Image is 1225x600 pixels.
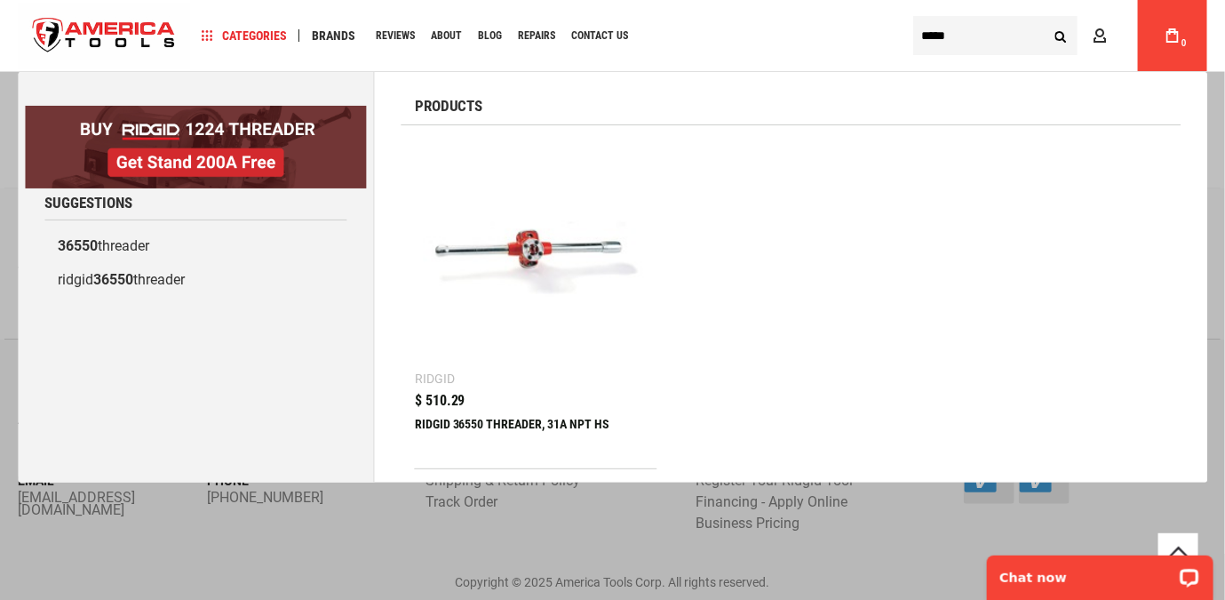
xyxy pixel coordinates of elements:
a: 36550threader [44,229,347,263]
b: 36550 [58,237,98,254]
span: $ 510.29 [415,394,465,408]
iframe: LiveChat chat widget [975,544,1225,600]
a: RIDGID 36550 THREADER, 31A NPT HS Ridgid $ 510.29 RIDGID 36550 THREADER, 31A NPT HS [415,139,656,468]
button: Search [1044,19,1078,52]
span: Categories [202,29,287,42]
a: Repairs [510,24,563,48]
img: America Tools [18,3,190,69]
a: Blog [470,24,510,48]
span: Blog [478,30,502,41]
span: Brands [312,29,355,42]
b: 36550 [93,271,133,288]
span: Repairs [518,30,555,41]
a: store logo [18,3,190,69]
img: BOGO: Buy RIDGID® 1224 Threader, Get Stand 200A Free! [25,106,367,188]
span: About [431,30,462,41]
span: Suggestions [44,196,132,211]
div: Ridgid [415,372,455,385]
span: Products [415,99,483,114]
span: Contact Us [571,30,628,41]
a: ridgid36550threader [44,263,347,297]
img: RIDGID 36550 THREADER, 31A NPT HS [424,148,648,372]
a: Reviews [368,24,423,48]
span: 0 [1181,38,1187,48]
span: Reviews [376,30,415,41]
a: Contact Us [563,24,636,48]
div: RIDGID 36550 THREADER, 31A NPT HS [415,417,656,460]
a: BOGO: Buy RIDGID® 1224 Threader, Get Stand 200A Free! [25,106,367,119]
a: About [423,24,470,48]
a: Categories [194,24,295,48]
a: Brands [304,24,363,48]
